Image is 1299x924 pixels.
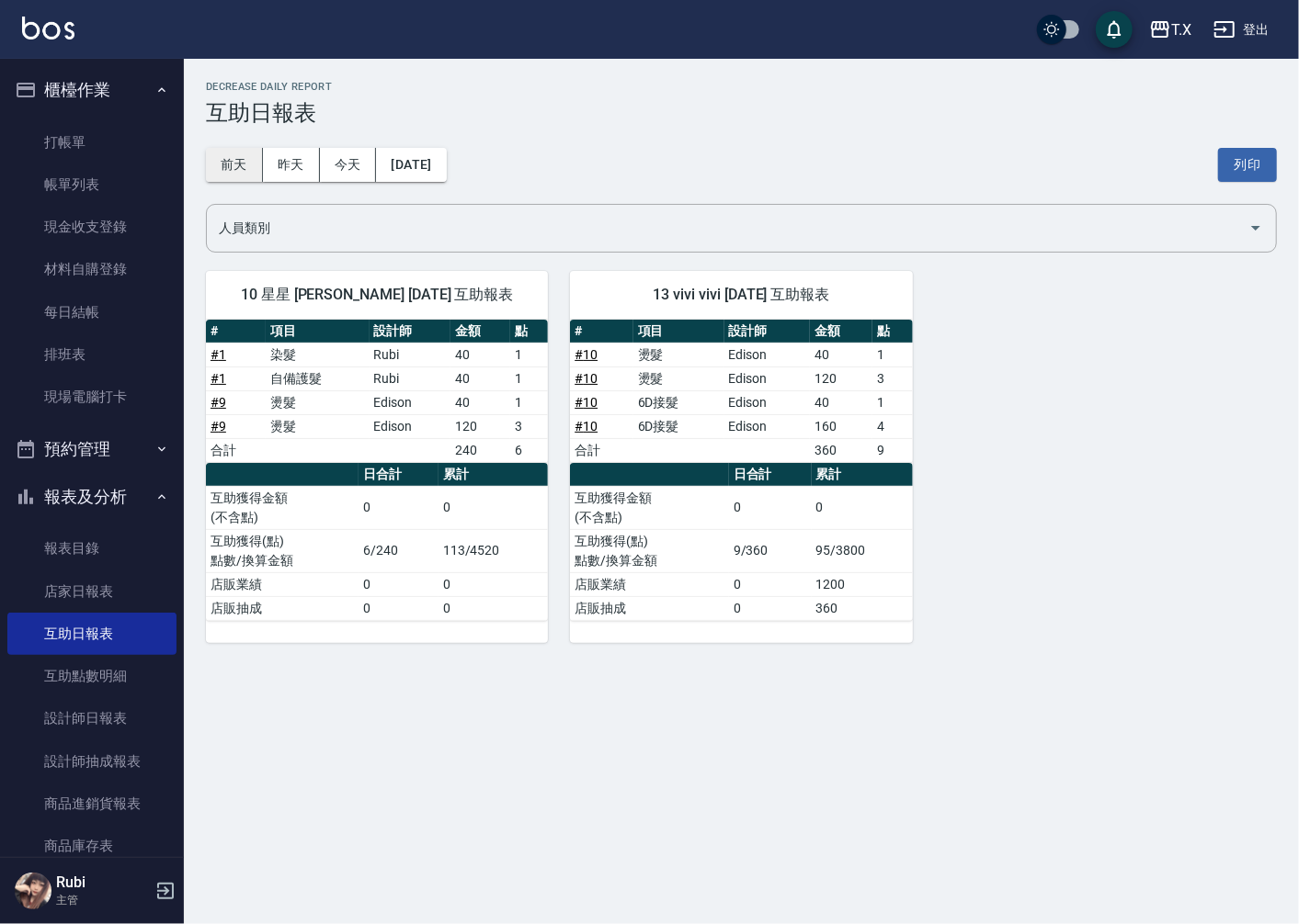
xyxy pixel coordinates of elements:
td: 0 [729,572,812,596]
td: Edison [724,414,811,438]
td: 40 [810,343,872,366]
td: 店販業績 [570,572,728,596]
a: 帳單列表 [7,163,177,206]
th: 項目 [633,320,724,344]
td: 0 [439,596,549,620]
td: 店販抽成 [206,596,359,620]
td: 燙髮 [633,343,724,366]
td: 1 [872,390,912,414]
span: 13 vivi vivi [DATE] 互助報表 [592,286,890,304]
td: 3 [510,414,548,438]
button: 前天 [206,148,263,182]
th: 日合計 [359,463,439,487]
a: #9 [211,419,226,434]
input: 人員名稱 [214,212,1241,244]
td: 113/4520 [439,529,549,572]
a: 商品進銷貨報表 [7,783,177,825]
td: 4 [872,414,912,438]
a: #10 [575,371,598,386]
button: 預約管理 [7,425,177,473]
p: 主管 [56,892,150,908]
th: # [570,320,632,344]
th: 設計師 [724,320,811,344]
th: 點 [872,320,912,344]
td: 互助獲得金額 (不含點) [206,486,359,529]
td: 6 [510,438,548,462]
a: 報表目錄 [7,527,177,569]
td: 120 [810,366,872,390]
button: 昨天 [263,148,320,182]
td: 店販抽成 [570,596,728,620]
span: 10 星星 [PERSON_NAME] [DATE] 互助報表 [228,286,526,304]
td: 0 [729,596,812,620]
td: Rubi [370,366,451,390]
a: 排班表 [7,333,177,376]
td: Edison [370,390,451,414]
table: a dense table [570,463,912,621]
a: #10 [575,395,598,410]
a: 互助日報表 [7,613,177,655]
a: 材料自購登錄 [7,248,177,290]
td: 0 [812,486,913,529]
a: #10 [575,419,598,434]
th: # [206,320,266,344]
td: Edison [724,343,811,366]
td: 6D接髮 [633,390,724,414]
td: Rubi [370,343,451,366]
td: 40 [450,390,510,414]
th: 累計 [439,463,549,487]
td: 互助獲得(點) 點數/換算金額 [206,529,359,572]
td: 合計 [206,438,266,462]
td: 0 [359,572,439,596]
td: 燙髮 [266,414,370,438]
td: 染髮 [266,343,370,366]
button: [DATE] [376,148,446,182]
td: 9 [872,438,912,462]
th: 項目 [266,320,370,344]
h2: Decrease Daily Report [206,81,1277,93]
th: 設計師 [370,320,451,344]
td: 1 [510,390,548,414]
td: 燙髮 [266,390,370,414]
td: 0 [729,486,812,529]
td: 160 [810,414,872,438]
a: 每日結帳 [7,291,177,333]
table: a dense table [206,463,548,621]
td: 0 [359,486,439,529]
td: 120 [450,414,510,438]
td: 6D接髮 [633,414,724,438]
td: 1 [510,366,548,390]
a: 打帳單 [7,121,177,163]
td: 40 [450,366,510,390]
button: 列印 [1218,148,1277,182]
td: 9/360 [729,529,812,572]
button: 櫃檯作業 [7,66,177,114]
th: 累計 [812,463,913,487]
button: T.X [1142,11,1199,49]
a: #1 [211,347,226,362]
h5: Rubi [56,873,150,892]
a: 現場電腦打卡 [7,376,177,418]
button: 今天 [320,148,377,182]
td: 1200 [812,572,913,596]
th: 金額 [450,320,510,344]
td: 40 [810,390,872,414]
td: 6/240 [359,529,439,572]
button: 登出 [1206,13,1277,47]
th: 點 [510,320,548,344]
td: 0 [439,572,549,596]
td: 互助獲得金額 (不含點) [570,486,728,529]
th: 金額 [810,320,872,344]
td: 95/3800 [812,529,913,572]
td: 360 [810,438,872,462]
a: 店家日報表 [7,570,177,613]
img: Person [15,873,51,909]
a: 設計師抽成報表 [7,740,177,783]
a: #1 [211,371,226,386]
td: 1 [510,343,548,366]
button: Open [1241,213,1271,242]
td: 互助獲得(點) 點數/換算金額 [570,529,728,572]
a: 商品庫存表 [7,825,177,867]
table: a dense table [206,320,548,463]
td: 40 [450,343,510,366]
